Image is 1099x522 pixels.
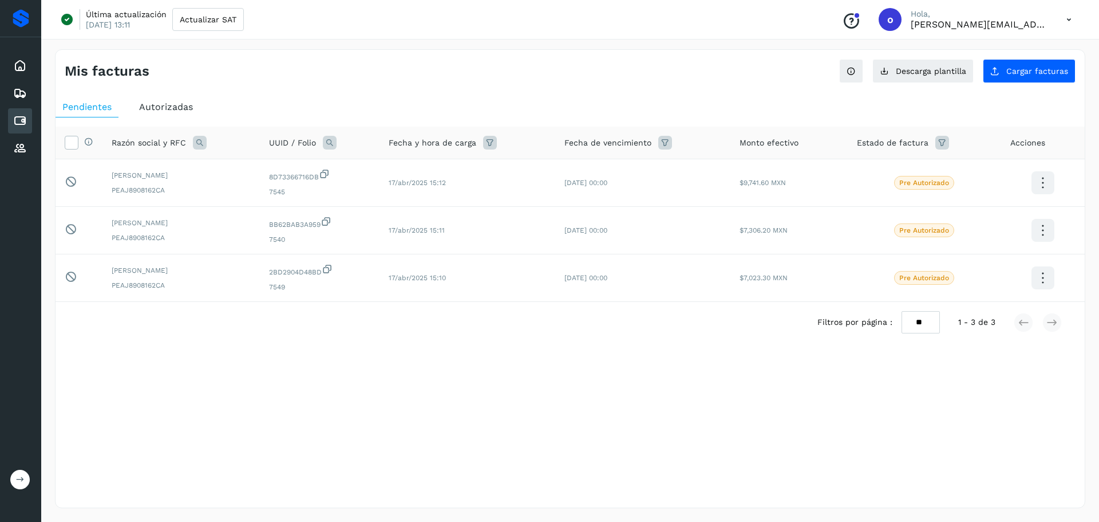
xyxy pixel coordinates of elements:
span: [DATE] 00:00 [564,226,607,234]
span: 17/abr/2025 15:10 [389,274,446,282]
span: PEAJ8908162CA [112,280,251,291]
span: 7540 [269,234,370,245]
h4: Mis facturas [65,63,149,80]
span: PEAJ8908162CA [112,233,251,243]
p: Pre Autorizado [899,274,949,282]
p: Hola, [911,9,1048,19]
span: PEAJ8908162CA [112,185,251,195]
div: Proveedores [8,136,32,161]
span: Monto efectivo [740,137,798,149]
span: Actualizar SAT [180,15,236,23]
button: Descarga plantilla [872,59,974,83]
p: obed.perez@clcsolutions.com.mx [911,19,1048,30]
p: Pre Autorizado [899,226,949,234]
span: Filtros por página : [817,316,892,328]
p: Pre Autorizado [899,179,949,187]
span: 17/abr/2025 15:12 [389,179,446,187]
span: 7545 [269,187,370,197]
span: Descarga plantilla [896,67,966,75]
span: 8D73366716DB [269,168,370,182]
span: 7549 [269,282,370,292]
span: [PERSON_NAME] [112,218,251,228]
span: Pendientes [62,101,112,112]
p: Última actualización [86,9,167,19]
span: $7,023.30 MXN [740,274,788,282]
div: Cuentas por pagar [8,108,32,134]
p: [DATE] 13:11 [86,19,130,30]
span: Razón social y RFC [112,137,186,149]
button: Actualizar SAT [172,8,244,31]
span: 2BD2904D48BD [269,264,370,277]
span: Fecha de vencimiento [564,137,651,149]
span: [DATE] 00:00 [564,179,607,187]
span: UUID / Folio [269,137,316,149]
span: 1 - 3 de 3 [958,316,995,328]
div: Inicio [8,53,32,79]
span: $9,741.60 MXN [740,179,786,187]
span: 17/abr/2025 15:11 [389,226,445,234]
span: Cargar facturas [1006,67,1068,75]
span: $7,306.20 MXN [740,226,788,234]
span: [DATE] 00:00 [564,274,607,282]
div: Embarques [8,81,32,106]
span: [PERSON_NAME] [112,265,251,276]
span: Fecha y hora de carga [389,137,476,149]
span: Autorizadas [139,101,193,112]
span: [PERSON_NAME] [112,170,251,180]
button: Cargar facturas [983,59,1076,83]
span: Estado de factura [857,137,928,149]
span: BB62BAB3A959 [269,216,370,230]
span: Acciones [1010,137,1045,149]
